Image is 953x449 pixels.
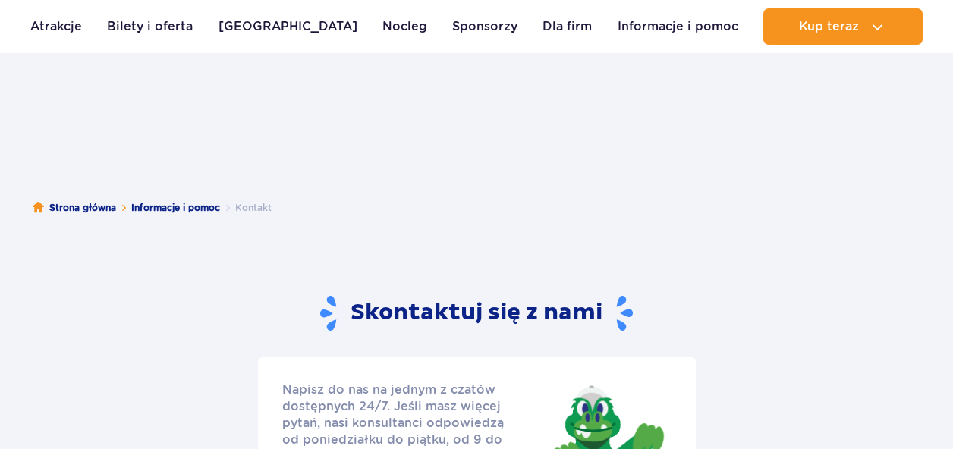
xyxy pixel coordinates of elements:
a: Informacje i pomoc [618,8,738,45]
a: Nocleg [382,8,427,45]
a: Atrakcje [30,8,82,45]
li: Kontakt [220,200,272,215]
span: Kup teraz [799,20,859,33]
a: [GEOGRAPHIC_DATA] [219,8,357,45]
a: Dla firm [543,8,592,45]
h2: Skontaktuj się z nami [320,294,633,333]
button: Kup teraz [763,8,923,45]
a: Bilety i oferta [107,8,193,45]
a: Sponsorzy [452,8,517,45]
a: Informacje i pomoc [131,200,220,215]
a: Strona główna [33,200,116,215]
